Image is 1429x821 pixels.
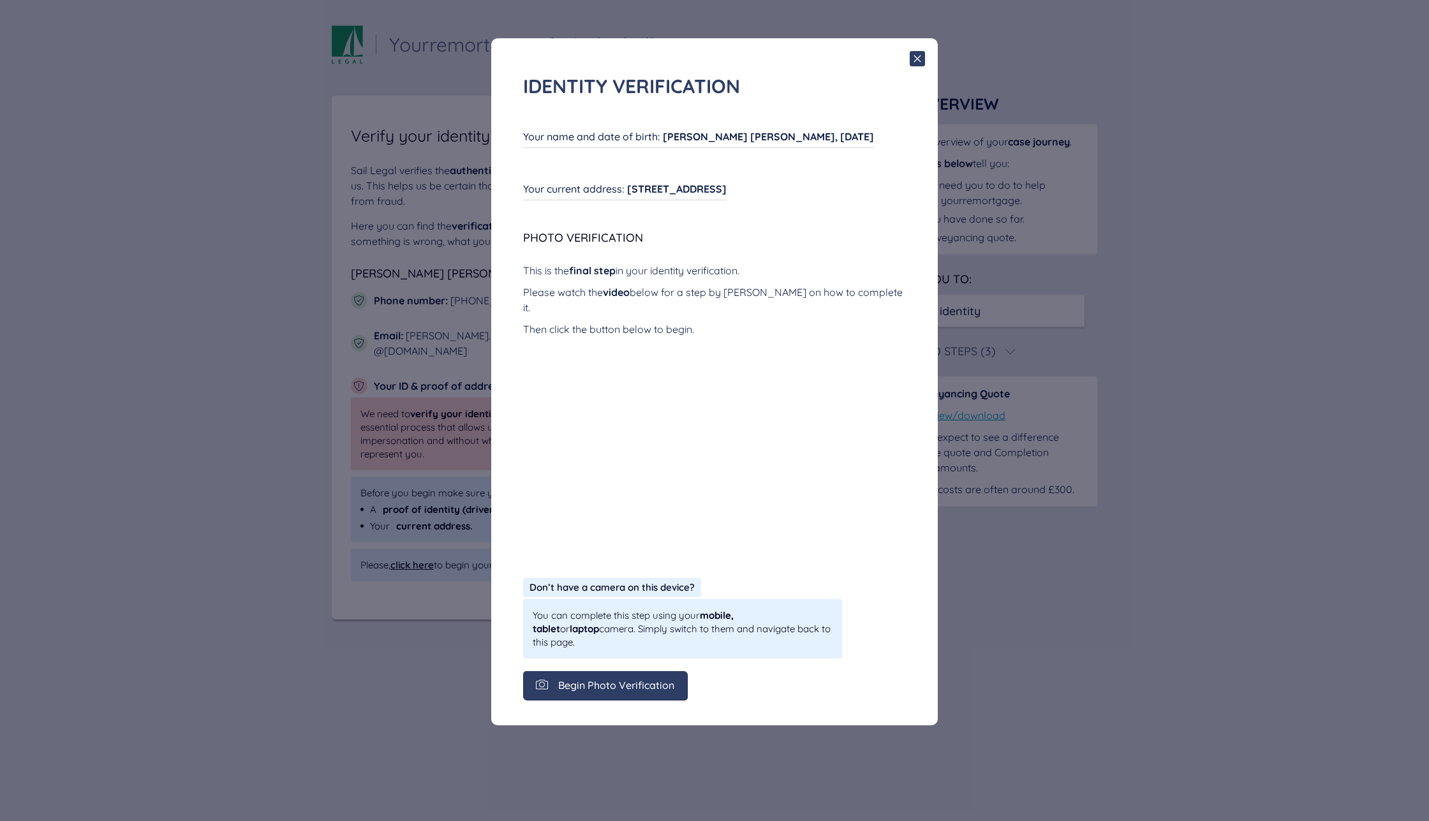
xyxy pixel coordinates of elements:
span: [PERSON_NAME] [PERSON_NAME], [DATE] [663,130,874,143]
span: Your name and date of birth : [523,130,660,143]
span: video [603,286,630,299]
span: Photo Verification [523,230,643,245]
span: Your current address : [523,182,624,195]
span: Begin Photo Verification [558,679,674,691]
span: final step [569,264,616,277]
span: laptop [570,623,599,635]
span: mobile, tablet [533,609,734,635]
div: Then click the button below to begin. [523,322,906,337]
span: [STREET_ADDRESS] [627,182,727,195]
iframe: Video Verification Guide [523,350,906,565]
span: You can complete this step using your or camera. Simply switch to them and navigate back to this ... [533,609,833,649]
span: Don’t have a camera on this device? [529,581,695,593]
div: This is the in your identity verification. [523,263,906,278]
span: Identity verification [523,74,740,98]
div: Please watch the below for a step by [PERSON_NAME] on how to complete it. [523,285,906,315]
